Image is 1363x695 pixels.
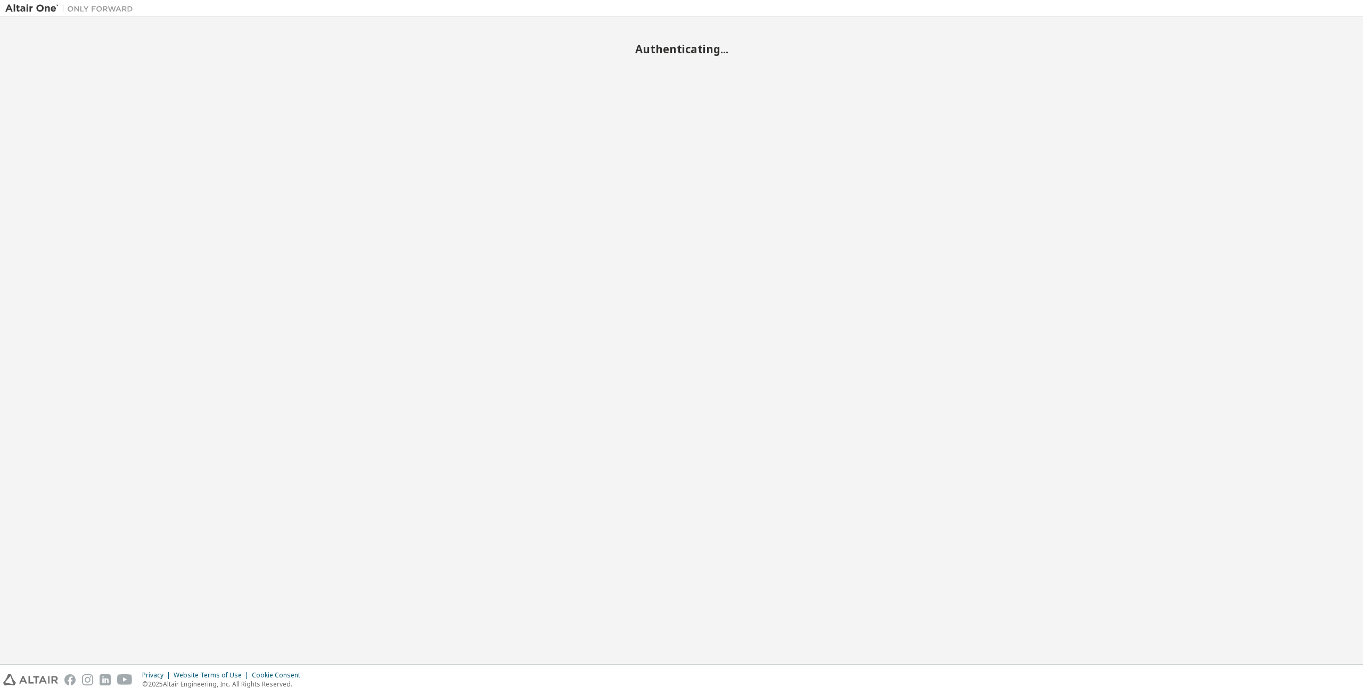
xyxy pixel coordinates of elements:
h2: Authenticating... [5,42,1358,56]
div: Privacy [142,671,174,680]
div: Cookie Consent [252,671,307,680]
img: Altair One [5,3,138,14]
img: youtube.svg [117,674,133,685]
img: linkedin.svg [100,674,111,685]
img: facebook.svg [64,674,76,685]
p: © 2025 Altair Engineering, Inc. All Rights Reserved. [142,680,307,689]
img: altair_logo.svg [3,674,58,685]
div: Website Terms of Use [174,671,252,680]
img: instagram.svg [82,674,93,685]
